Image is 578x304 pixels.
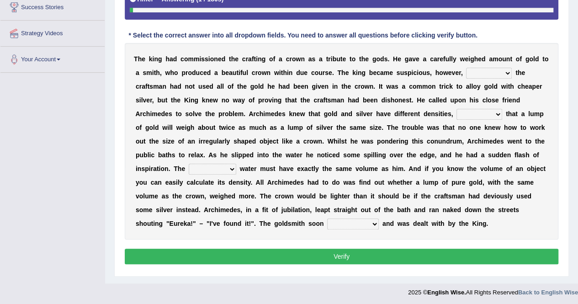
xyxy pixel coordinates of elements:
[533,55,535,63] b: l
[461,69,463,76] b: ,
[152,69,154,76] b: i
[400,69,404,76] b: u
[466,83,469,90] b: a
[325,69,329,76] b: s
[279,69,281,76] b: i
[154,55,158,63] b: n
[154,69,156,76] b: t
[379,83,381,90] b: I
[177,83,181,90] b: d
[165,96,168,104] b: t
[125,249,558,264] button: Verify
[482,55,486,63] b: d
[393,55,398,63] b: H
[252,55,254,63] b: f
[236,69,239,76] b: t
[242,69,246,76] b: u
[296,55,301,63] b: w
[319,55,323,63] b: a
[334,83,338,90] b: n
[359,55,361,63] b: t
[239,69,240,76] b: i
[162,83,166,90] b: n
[258,69,262,76] b: o
[318,83,321,90] b: v
[510,83,514,90] b: h
[283,69,287,76] b: h
[432,83,436,90] b: n
[193,83,195,90] b: t
[501,83,506,90] b: w
[372,55,376,63] b: g
[451,55,453,63] b: l
[350,55,352,63] b: t
[380,55,384,63] b: d
[376,55,380,63] b: o
[474,55,478,63] b: h
[529,83,532,90] b: a
[506,55,510,63] b: n
[423,69,427,76] b: u
[191,96,195,104] b: n
[324,83,329,90] b: n
[200,69,203,76] b: c
[318,69,323,76] b: u
[170,55,173,63] b: a
[444,83,445,90] b: i
[210,55,214,63] b: o
[159,83,163,90] b: a
[222,83,224,90] b: l
[430,55,434,63] b: c
[205,55,208,63] b: s
[222,55,226,63] b: d
[443,55,445,63] b: f
[196,69,200,76] b: u
[292,55,296,63] b: o
[274,69,279,76] b: w
[184,96,189,104] b: K
[136,83,139,90] b: c
[356,69,358,76] b: i
[445,83,449,90] b: c
[328,55,330,63] b: r
[516,55,520,63] b: o
[352,55,356,63] b: o
[361,55,366,63] b: h
[217,83,220,90] b: a
[428,83,432,90] b: o
[312,83,316,90] b: g
[165,69,170,76] b: w
[228,83,232,90] b: o
[156,69,160,76] b: h
[521,83,525,90] b: h
[423,55,426,63] b: a
[282,83,286,90] b: a
[312,55,315,63] b: s
[347,83,351,90] b: e
[358,83,361,90] b: r
[518,289,578,296] a: Back to English Wise
[417,69,419,76] b: i
[340,55,343,63] b: t
[525,55,530,63] b: g
[332,83,334,90] b: i
[405,55,409,63] b: g
[408,69,412,76] b: p
[391,83,395,90] b: a
[174,83,177,90] b: a
[517,83,521,90] b: c
[255,69,258,76] b: r
[440,55,443,63] b: e
[180,55,184,63] b: c
[142,55,145,63] b: e
[342,55,346,63] b: e
[426,69,430,76] b: s
[202,83,206,90] b: s
[488,83,492,90] b: o
[198,83,202,90] b: u
[489,55,493,63] b: a
[214,55,218,63] b: n
[304,69,308,76] b: e
[521,69,525,76] b: e
[148,83,150,90] b: t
